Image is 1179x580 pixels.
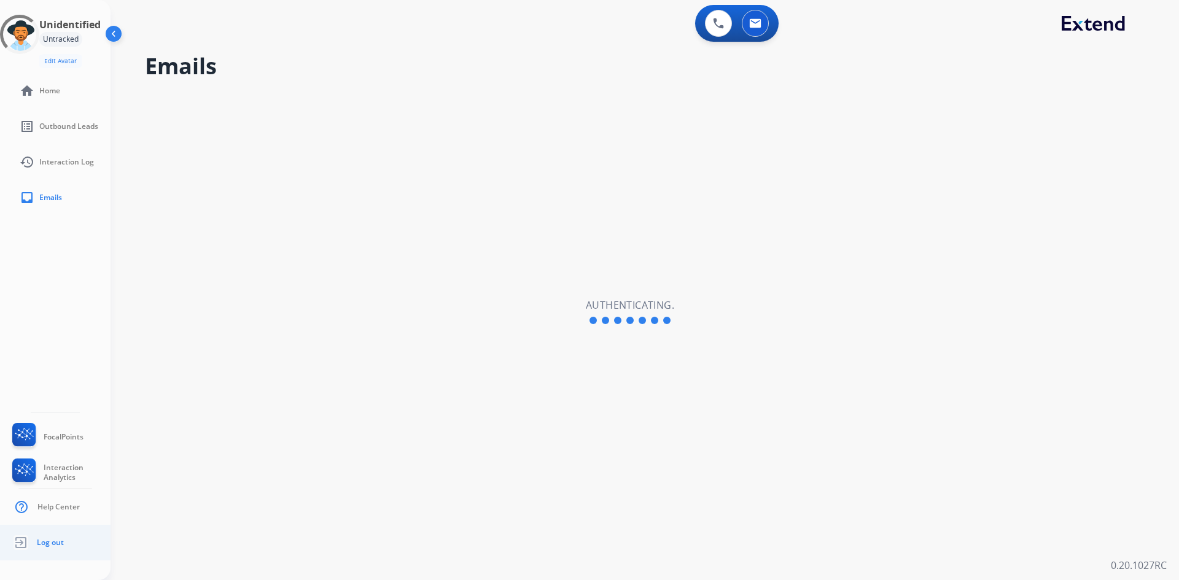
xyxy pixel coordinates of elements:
[39,193,62,203] span: Emails
[44,432,84,442] span: FocalPoints
[586,298,674,312] h2: Authenticating.
[20,190,34,205] mat-icon: inbox
[20,119,34,134] mat-icon: list_alt
[39,86,60,96] span: Home
[39,32,82,47] div: Untracked
[39,54,82,68] button: Edit Avatar
[39,157,94,167] span: Interaction Log
[37,502,80,512] span: Help Center
[39,122,98,131] span: Outbound Leads
[20,155,34,169] mat-icon: history
[44,463,111,482] span: Interaction Analytics
[1111,558,1167,573] p: 0.20.1027RC
[10,423,84,451] a: FocalPoints
[39,17,101,32] h3: Unidentified
[37,538,64,547] span: Log out
[20,83,34,98] mat-icon: home
[145,54,1150,79] h2: Emails
[10,458,111,487] a: Interaction Analytics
